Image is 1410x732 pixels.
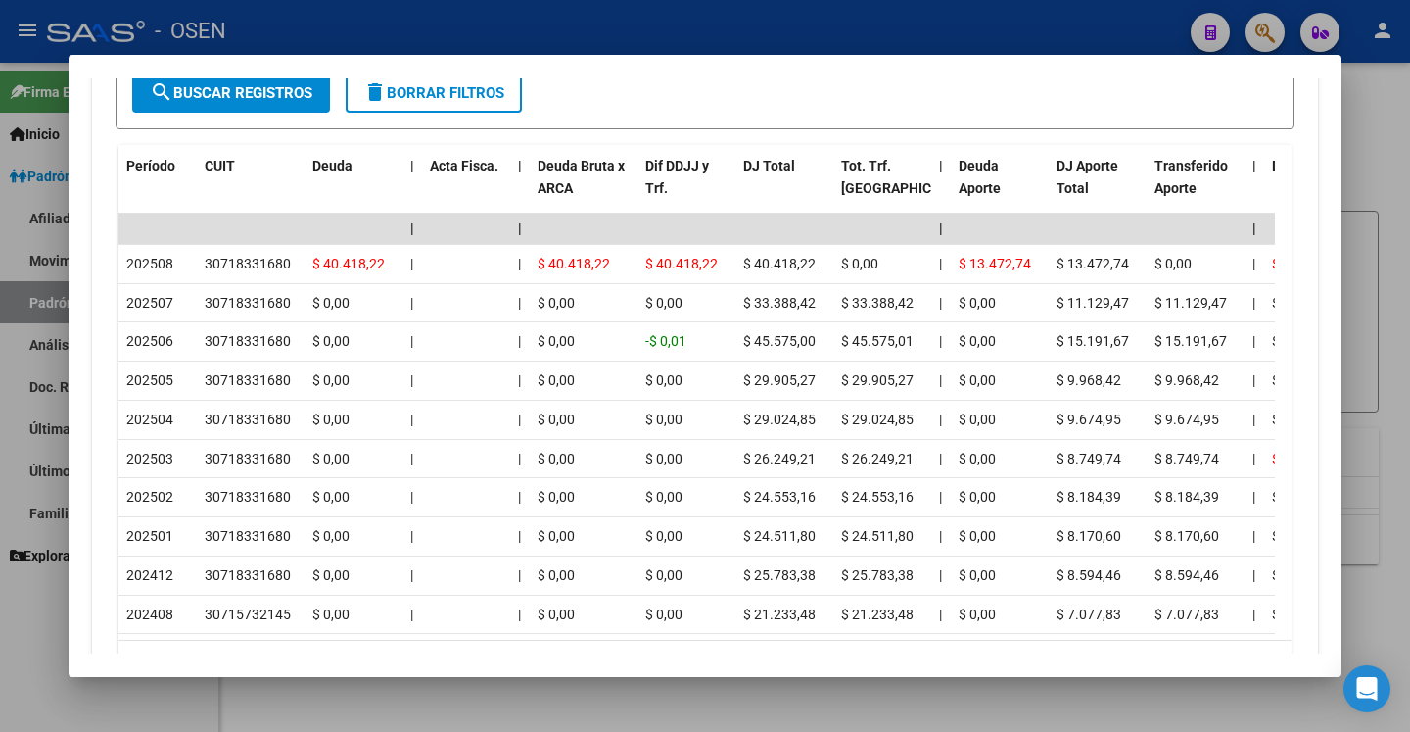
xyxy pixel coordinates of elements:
[743,158,795,173] span: DJ Total
[959,567,996,583] span: $ 0,00
[1057,489,1121,505] span: $ 8.184,39
[959,333,996,349] span: $ 0,00
[841,451,914,466] span: $ 26.249,21
[363,84,504,102] span: Borrar Filtros
[1057,158,1118,196] span: DJ Aporte Total
[363,80,387,104] mat-icon: delete
[312,158,352,173] span: Deuda
[1154,158,1228,196] span: Transferido Aporte
[951,145,1049,231] datatable-header-cell: Deuda Aporte
[518,333,521,349] span: |
[645,372,682,388] span: $ 0,00
[312,412,350,427] span: $ 0,00
[410,451,413,466] span: |
[205,253,291,275] div: 30718331680
[931,145,951,231] datatable-header-cell: |
[312,333,350,349] span: $ 0,00
[841,372,914,388] span: $ 29.905,27
[132,73,330,113] button: Buscar Registros
[410,607,413,622] span: |
[645,256,718,271] span: $ 40.418,22
[841,158,974,196] span: Tot. Trf. [GEOGRAPHIC_DATA]
[645,567,682,583] span: $ 0,00
[939,295,942,311] span: |
[346,73,522,113] button: Borrar Filtros
[410,256,413,271] span: |
[410,295,413,311] span: |
[312,256,385,271] span: $ 40.418,22
[1154,412,1219,427] span: $ 9.674,95
[645,528,682,544] span: $ 0,00
[939,333,942,349] span: |
[1057,256,1129,271] span: $ 13.472,74
[939,220,943,236] span: |
[1057,333,1129,349] span: $ 15.191,67
[645,158,709,196] span: Dif DDJJ y Trf.
[410,220,414,236] span: |
[1252,372,1255,388] span: |
[410,489,413,505] span: |
[959,256,1031,271] span: $ 13.472,74
[1272,158,1352,173] span: Deuda Contr.
[1057,567,1121,583] span: $ 8.594,46
[959,158,1001,196] span: Deuda Aporte
[841,528,914,544] span: $ 24.511,80
[312,451,350,466] span: $ 0,00
[1245,145,1264,231] datatable-header-cell: |
[126,567,173,583] span: 202412
[530,145,637,231] datatable-header-cell: Deuda Bruta x ARCA
[841,489,914,505] span: $ 24.553,16
[126,489,173,505] span: 202502
[538,607,575,622] span: $ 0,00
[1252,412,1255,427] span: |
[1272,567,1309,583] span: $ 0,00
[205,604,291,626] div: 30715732145
[645,451,682,466] span: $ 0,00
[1154,372,1219,388] span: $ 9.968,42
[959,412,996,427] span: $ 0,00
[205,369,291,392] div: 30718331680
[538,528,575,544] span: $ 0,00
[150,84,312,102] span: Buscar Registros
[1272,372,1309,388] span: $ 0,00
[1252,220,1256,236] span: |
[126,528,173,544] span: 202501
[518,607,521,622] span: |
[1343,665,1390,712] div: Open Intercom Messenger
[939,412,942,427] span: |
[645,489,682,505] span: $ 0,00
[1057,528,1121,544] span: $ 8.170,60
[312,489,350,505] span: $ 0,00
[939,451,942,466] span: |
[959,528,996,544] span: $ 0,00
[402,145,422,231] datatable-header-cell: |
[1154,489,1219,505] span: $ 8.184,39
[518,256,521,271] span: |
[126,451,173,466] span: 202503
[1154,567,1219,583] span: $ 8.594,46
[959,607,996,622] span: $ 0,00
[939,372,942,388] span: |
[959,372,996,388] span: $ 0,00
[1272,295,1309,311] span: $ 0,00
[743,489,816,505] span: $ 24.553,16
[205,525,291,548] div: 30718331680
[841,607,914,622] span: $ 21.233,48
[645,607,682,622] span: $ 0,00
[205,158,235,173] span: CUIT
[1264,145,1362,231] datatable-header-cell: Deuda Contr.
[518,567,521,583] span: |
[1252,567,1255,583] span: |
[126,295,173,311] span: 202507
[1057,372,1121,388] span: $ 9.968,42
[735,145,833,231] datatable-header-cell: DJ Total
[1057,607,1121,622] span: $ 7.077,83
[1272,256,1344,271] span: $ 26.945,48
[1252,158,1256,173] span: |
[205,292,291,315] div: 30718331680
[518,489,521,505] span: |
[1252,528,1255,544] span: |
[312,528,350,544] span: $ 0,00
[126,256,173,271] span: 202508
[1057,412,1121,427] span: $ 9.674,95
